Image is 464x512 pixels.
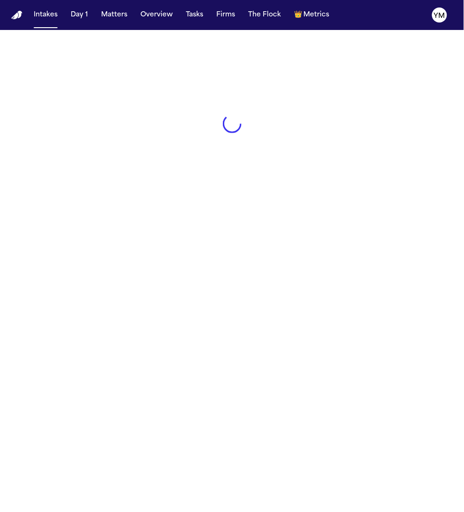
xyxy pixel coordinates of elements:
[137,7,177,23] button: Overview
[30,7,61,23] button: Intakes
[182,7,207,23] button: Tasks
[11,11,22,20] img: Finch Logo
[97,7,131,23] button: Matters
[67,7,92,23] button: Day 1
[11,11,22,20] a: Home
[290,7,333,23] button: crownMetrics
[213,7,239,23] button: Firms
[244,7,285,23] button: The Flock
